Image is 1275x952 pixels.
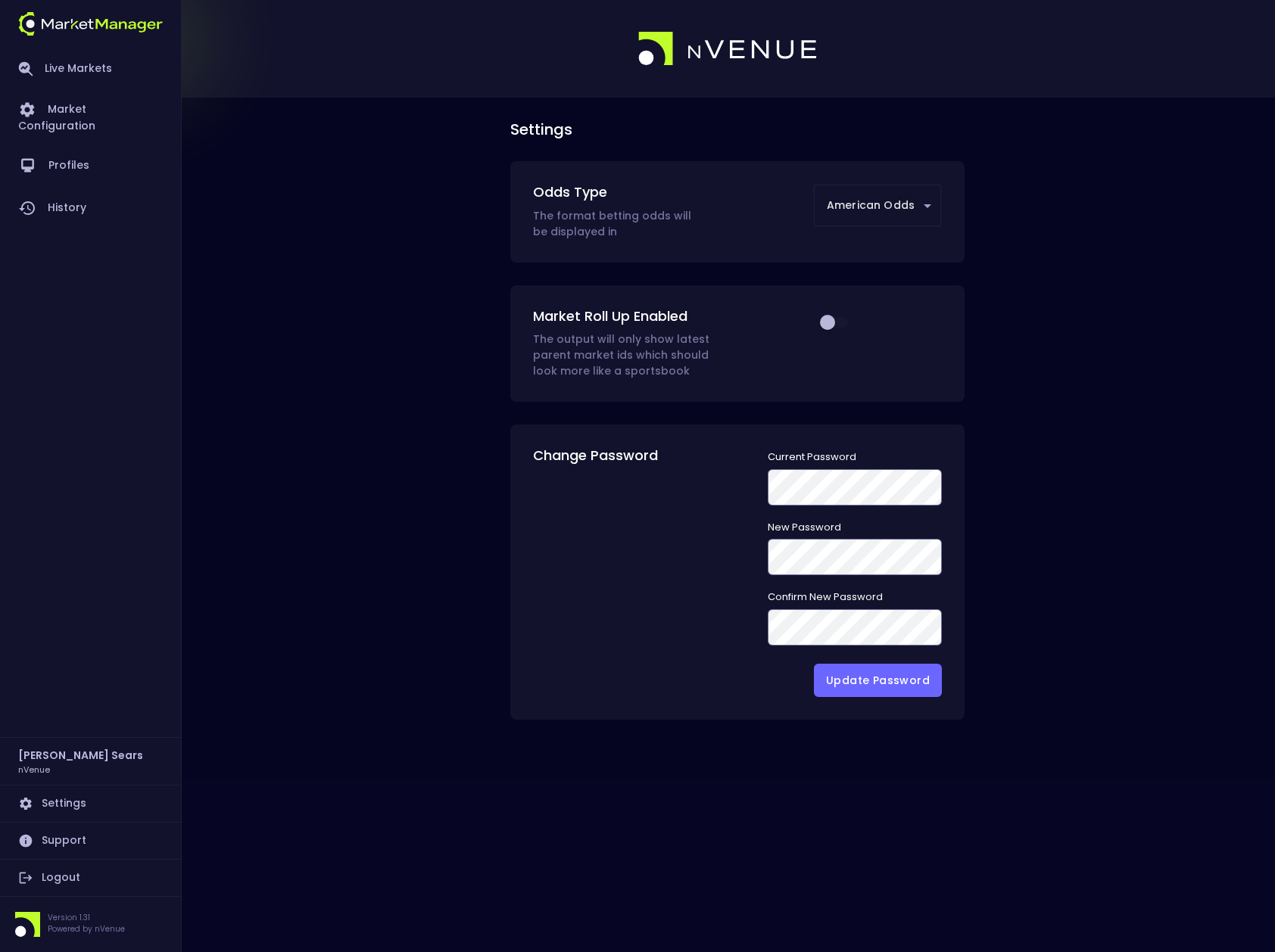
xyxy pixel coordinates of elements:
a: History [9,187,172,229]
a: Market Configuration [9,89,172,145]
p: The output will only show latest parent market ids which should look more like a sportsbook [533,330,813,379]
h4: Market Roll Up Enabled [533,308,813,325]
label: New Password [768,520,841,535]
button: Update Password [814,664,942,698]
a: Logout [9,860,172,896]
p: The format betting odds will be displayed in [533,207,813,240]
h4: Settings [510,120,965,138]
h3: nVenue [18,764,50,775]
img: logo [18,12,163,36]
label: Current Password [768,450,856,465]
a: Support [9,823,172,859]
div: American Odds [813,184,942,227]
a: Profiles [9,145,172,187]
a: Settings [9,786,172,822]
h4: Odds Type [533,184,813,201]
p: Powered by nVenue [48,923,125,935]
a: Live Markets [9,49,172,89]
label: Confirm New Password [768,590,883,605]
div: Version 1.31Powered by nVenue [9,912,172,937]
h4: Change Password [533,447,658,691]
p: Version 1.31 [48,912,125,923]
img: logo [638,32,818,67]
h2: [PERSON_NAME] Sears [18,747,143,764]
